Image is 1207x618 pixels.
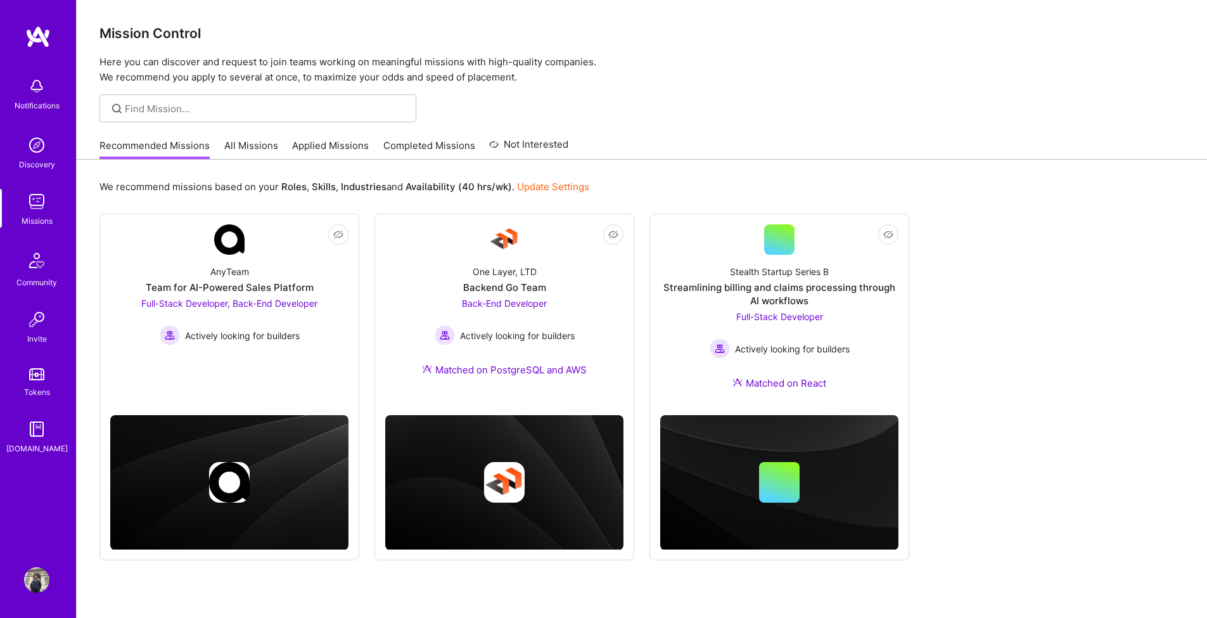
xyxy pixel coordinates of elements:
[24,567,49,593] img: User Avatar
[99,25,1184,41] h3: Mission Control
[406,181,512,193] b: Availability (40 hrs/wk)
[160,325,180,345] img: Actively looking for builders
[660,281,898,307] div: Streamlining billing and claims processing through AI workflows
[312,181,336,193] b: Skills
[22,245,52,276] img: Community
[435,325,455,345] img: Actively looking for builders
[736,311,823,322] span: Full-Stack Developer
[24,385,50,399] div: Tokens
[422,363,587,377] div: Matched on PostgreSQL and AWS
[24,74,49,99] img: bell
[16,276,57,289] div: Community
[24,132,49,158] img: discovery
[210,265,249,278] div: AnyTeam
[185,329,300,342] span: Actively looking for builders
[22,214,53,228] div: Missions
[19,158,55,171] div: Discovery
[460,329,575,342] span: Actively looking for builders
[27,332,47,345] div: Invite
[141,298,317,309] span: Full-Stack Developer, Back-End Developer
[422,364,432,374] img: Ateam Purple Icon
[24,416,49,442] img: guide book
[110,101,124,116] i: icon SearchGrey
[735,342,850,356] span: Actively looking for builders
[281,181,307,193] b: Roles
[463,281,546,294] div: Backend Go Team
[660,415,898,550] img: cover
[292,139,369,160] a: Applied Missions
[29,368,44,380] img: tokens
[383,139,475,160] a: Completed Missions
[146,281,314,294] div: Team for AI-Powered Sales Platform
[484,462,525,503] img: Company logo
[462,298,547,309] span: Back-End Developer
[209,462,250,503] img: Company logo
[473,265,537,278] div: One Layer, LTD
[214,224,245,255] img: Company Logo
[883,229,893,240] i: icon EyeClosed
[341,181,386,193] b: Industries
[732,377,743,387] img: Ateam Purple Icon
[333,229,343,240] i: icon EyeClosed
[385,224,623,392] a: Company LogoOne Layer, LTDBackend Go TeamBack-End Developer Actively looking for buildersActively...
[608,229,618,240] i: icon EyeClosed
[517,181,589,193] a: Update Settings
[110,224,348,382] a: Company LogoAnyTeamTeam for AI-Powered Sales PlatformFull-Stack Developer, Back-End Developer Act...
[660,224,898,405] a: Stealth Startup Series BStreamlining billing and claims processing through AI workflowsFull-Stack...
[24,307,49,332] img: Invite
[99,139,210,160] a: Recommended Missions
[710,338,730,359] img: Actively looking for builders
[125,102,407,115] input: Find Mission...
[385,415,623,550] img: cover
[25,25,51,48] img: logo
[732,377,826,390] div: Matched on React
[15,99,60,112] div: Notifications
[6,442,68,455] div: [DOMAIN_NAME]
[24,189,49,214] img: teamwork
[224,139,278,160] a: All Missions
[489,224,520,255] img: Company Logo
[99,55,1184,85] p: Here you can discover and request to join teams working on meaningful missions with high-quality ...
[730,265,829,278] div: Stealth Startup Series B
[21,567,53,593] a: User Avatar
[489,137,568,160] a: Not Interested
[99,180,589,193] p: We recommend missions based on your , , and .
[110,415,348,550] img: cover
